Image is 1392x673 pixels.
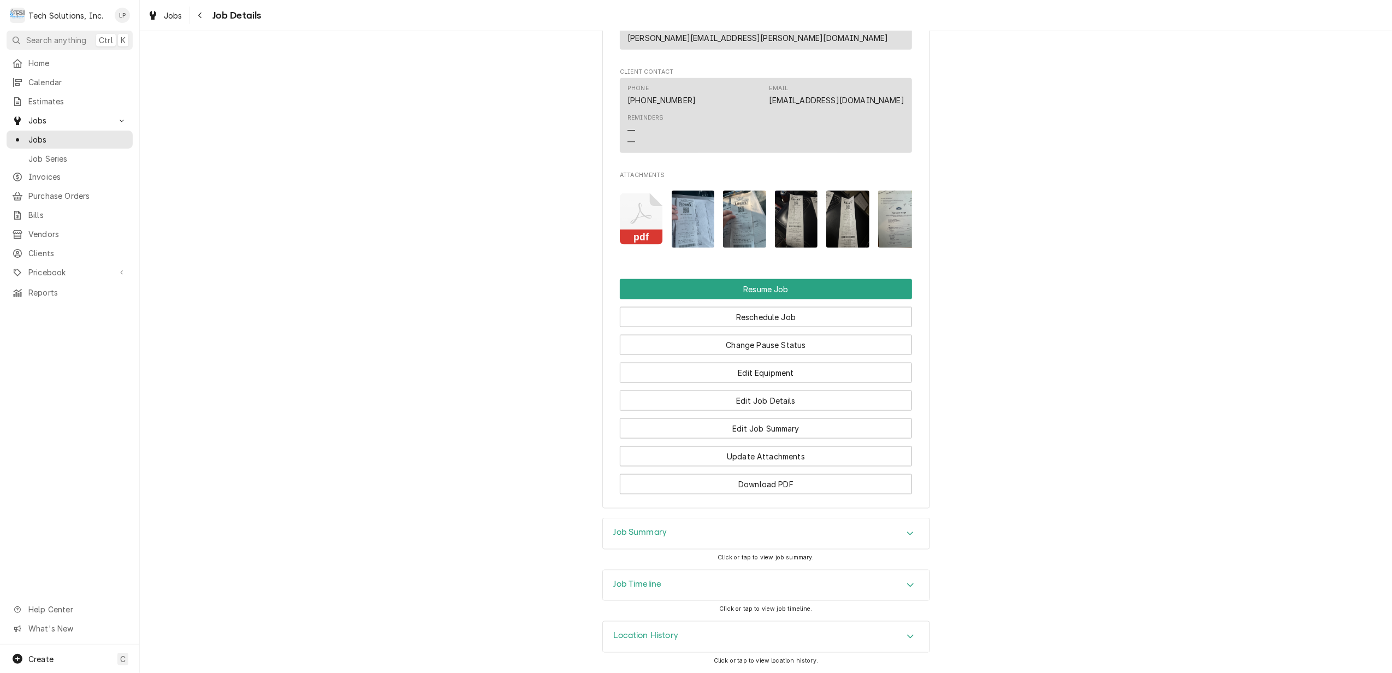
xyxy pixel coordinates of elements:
span: Ctrl [99,34,113,46]
button: Edit Job Details [620,391,912,411]
a: Reports [7,284,133,302]
a: Job Series [7,150,133,168]
span: Help Center [28,604,126,615]
div: LP [115,8,130,23]
span: Job Details [209,8,262,23]
span: C [120,653,126,665]
span: Purchase Orders [28,190,127,202]
div: Reminders [627,114,664,147]
button: pdf [620,191,663,248]
span: Create [28,654,54,664]
button: Accordion Details Expand Trigger [603,518,929,549]
div: Reminders [627,114,664,122]
button: Update Attachments [620,446,912,467]
span: Click or tap to view job summary. [718,554,814,561]
h3: Location History [614,630,679,641]
div: Contact [620,78,912,153]
div: Email [627,22,888,44]
button: Navigate back [192,7,209,24]
div: Tech Solutions, Inc. [28,10,103,21]
img: ZvbKGNGzSxCHIyvrgbOW [826,191,869,248]
button: Accordion Details Expand Trigger [603,570,929,601]
a: Vendors [7,225,133,243]
div: Accordion Header [603,518,929,549]
a: Calendar [7,73,133,91]
span: Click or tap to view job timeline. [719,605,812,612]
div: Job Timeline [602,570,930,601]
img: xemjl8DTUWKz8dhw5mRb [878,191,921,248]
span: Calendar [28,76,127,88]
img: eEck9VbuTHi7jPvQ2V5g [723,191,766,248]
div: Phone [627,84,649,93]
span: Click or tap to view location history. [714,657,818,664]
div: Button Group Row [620,355,912,383]
a: Go to Pricebook [7,263,133,281]
a: Invoices [7,168,133,186]
a: Purchase Orders [7,187,133,205]
span: Attachments [620,171,912,180]
span: Bills [28,209,127,221]
h3: Job Summary [614,527,667,538]
a: Clients [7,244,133,262]
span: Client Contact [620,68,912,76]
div: Button Group Row [620,411,912,439]
div: Button Group Row [620,383,912,411]
a: Go to Help Center [7,600,133,618]
div: Job Summary [602,518,930,550]
div: Tech Solutions, Inc.'s Avatar [10,8,25,23]
div: Email [769,84,904,106]
div: Email [769,84,789,93]
span: Attachments [620,182,912,257]
a: Estimates [7,92,133,110]
a: [PERSON_NAME][EMAIL_ADDRESS][PERSON_NAME][DOMAIN_NAME] [627,33,888,43]
div: Accordion Header [603,570,929,601]
span: Estimates [28,96,127,107]
a: Go to What's New [7,619,133,637]
button: Change Pause Status [620,335,912,355]
div: Button Group Row [620,467,912,494]
button: Edit Equipment [620,363,912,383]
a: [PHONE_NUMBER] [627,96,696,105]
img: gyRtECufSWTTW9Z46NlA [775,191,818,248]
span: Invoices [28,171,127,182]
div: Location History [602,621,930,653]
img: 2CAqlCH0QsmLtCmc0NYP [672,191,715,248]
span: What's New [28,623,126,634]
a: Jobs [143,7,187,25]
a: Bills [7,206,133,224]
span: Reports [28,287,127,298]
div: Client Contact [620,68,912,158]
div: T [10,8,25,23]
div: Phone [627,84,696,106]
span: Jobs [28,134,127,145]
div: Button Group Row [620,299,912,327]
a: Home [7,54,133,72]
span: Home [28,57,127,69]
span: Clients [28,247,127,259]
span: Job Series [28,153,127,164]
div: — [627,136,635,147]
div: Accordion Header [603,622,929,652]
a: [EMAIL_ADDRESS][DOMAIN_NAME] [769,96,904,105]
span: Vendors [28,228,127,240]
div: Attachments [620,171,912,256]
h3: Job Timeline [614,579,662,589]
button: Search anythingCtrlK [7,31,133,50]
div: Button Group Row [620,279,912,299]
button: Accordion Details Expand Trigger [603,622,929,652]
button: Resume Job [620,279,912,299]
a: Go to Jobs [7,111,133,129]
div: Lisa Paschal's Avatar [115,8,130,23]
div: Button Group Row [620,327,912,355]
button: Download PDF [620,474,912,494]
div: Client Contact List [620,78,912,158]
span: Pricebook [28,267,111,278]
div: Button Group [620,279,912,494]
div: — [627,125,635,136]
div: Button Group Row [620,439,912,467]
span: Search anything [26,34,86,46]
button: Edit Job Summary [620,418,912,439]
span: K [121,34,126,46]
span: Jobs [164,10,182,21]
span: Jobs [28,115,111,126]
